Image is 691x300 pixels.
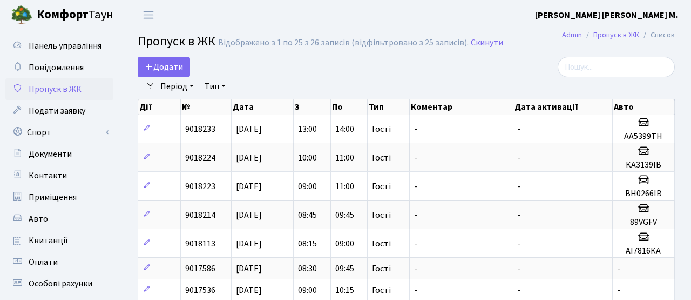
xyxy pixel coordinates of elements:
[236,238,262,250] span: [DATE]
[236,123,262,135] span: [DATE]
[298,123,317,135] span: 13:00
[298,284,317,296] span: 09:00
[5,57,113,78] a: Повідомлення
[37,6,89,23] b: Комфорт
[145,61,183,73] span: Додати
[368,99,410,115] th: Тип
[29,170,67,182] span: Контакти
[335,123,354,135] span: 14:00
[232,99,294,115] th: Дата
[617,189,670,199] h5: ВН0266ІВ
[513,99,613,115] th: Дата активації
[5,35,113,57] a: Панель управління
[236,209,262,221] span: [DATE]
[518,181,521,192] span: -
[236,284,262,296] span: [DATE]
[414,152,417,164] span: -
[29,191,77,203] span: Приміщення
[29,256,58,268] span: Оплати
[298,181,317,192] span: 09:00
[298,263,317,275] span: 08:30
[29,213,48,225] span: Авто
[5,165,113,186] a: Контакти
[200,77,230,96] a: Тип
[372,154,391,162] span: Гості
[335,181,354,192] span: 11:00
[617,160,670,170] h5: КА3139ІВ
[558,57,675,77] input: Пошук...
[414,123,417,135] span: -
[236,181,262,192] span: [DATE]
[414,238,417,250] span: -
[185,263,215,275] span: 9017586
[5,100,113,122] a: Подати заявку
[5,273,113,295] a: Особові рахунки
[335,152,354,164] span: 11:00
[518,209,521,221] span: -
[185,209,215,221] span: 9018214
[5,230,113,251] a: Квитанції
[518,123,521,135] span: -
[331,99,368,115] th: По
[372,125,391,134] span: Гості
[518,263,521,275] span: -
[535,9,678,22] a: [PERSON_NAME] [PERSON_NAME] М.
[37,6,113,24] span: Таун
[298,238,317,250] span: 08:15
[372,182,391,191] span: Гості
[185,181,215,192] span: 9018223
[535,9,678,21] b: [PERSON_NAME] [PERSON_NAME] М.
[372,286,391,295] span: Гості
[181,99,232,115] th: №
[29,40,101,52] span: Панель управління
[518,284,521,296] span: -
[617,263,620,275] span: -
[335,284,354,296] span: 10:15
[5,143,113,165] a: Документи
[546,24,691,46] nav: breadcrumb
[5,251,113,273] a: Оплати
[156,77,198,96] a: Період
[5,122,113,143] a: Спорт
[29,105,85,117] span: Подати заявку
[414,209,417,221] span: -
[298,152,317,164] span: 10:00
[414,181,417,192] span: -
[236,152,262,164] span: [DATE]
[372,264,391,273] span: Гості
[335,238,354,250] span: 09:00
[617,131,670,142] h5: АА5399ТН
[218,38,469,48] div: Відображено з 1 по 25 з 26 записів (відфільтровано з 25 записів).
[639,29,675,41] li: Список
[335,263,354,275] span: 09:45
[185,238,215,250] span: 9018113
[617,217,670,228] h5: 89VGFV
[236,263,262,275] span: [DATE]
[294,99,331,115] th: З
[138,32,215,51] span: Пропуск в ЖК
[29,278,92,290] span: Особові рахунки
[617,284,620,296] span: -
[414,263,417,275] span: -
[298,209,317,221] span: 08:45
[29,83,82,95] span: Пропуск в ЖК
[518,152,521,164] span: -
[138,57,190,77] a: Додати
[372,239,391,248] span: Гості
[185,123,215,135] span: 9018233
[617,246,670,256] h5: АІ7816КА
[414,284,417,296] span: -
[5,208,113,230] a: Авто
[471,38,503,48] a: Скинути
[11,4,32,26] img: logo.png
[562,29,582,41] a: Admin
[410,99,513,115] th: Коментар
[593,29,639,41] a: Пропуск в ЖК
[518,238,521,250] span: -
[5,78,113,100] a: Пропуск в ЖК
[335,209,354,221] span: 09:45
[185,152,215,164] span: 9018224
[29,148,72,160] span: Документи
[29,62,84,74] span: Повідомлення
[185,284,215,296] span: 9017536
